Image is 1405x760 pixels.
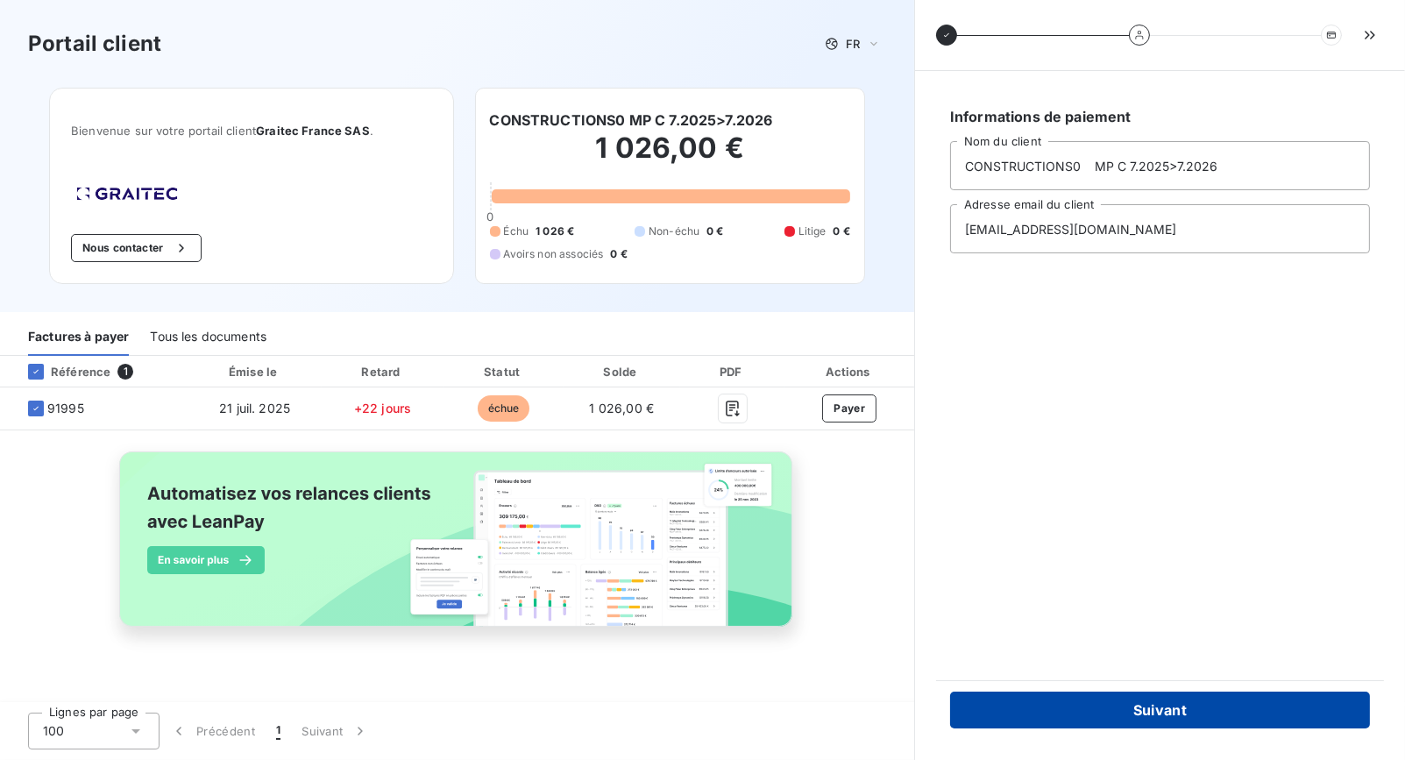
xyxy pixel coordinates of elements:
button: Payer [822,394,876,423]
span: 1 026,00 € [590,401,655,416]
span: échue [478,395,530,422]
span: 100 [43,722,64,740]
span: Échu [504,224,529,239]
input: placeholder [950,204,1370,253]
div: Émise le [192,363,318,380]
span: 1 [276,722,280,740]
span: 1 [117,364,133,380]
span: Non-échu [649,224,699,239]
img: banner [103,441,812,657]
h6: Informations de paiement [950,106,1370,127]
div: PDF [684,363,782,380]
span: Bienvenue sur votre portail client . [71,124,431,138]
span: 0 [486,210,493,224]
button: Suivant [950,692,1370,728]
span: +22 jours [354,401,411,416]
span: FR [846,37,860,51]
span: Avoirs non associés [504,246,604,262]
h6: CONSTRUCTIONS0 MP C 7.2025>7.2026 [490,110,773,131]
div: Solde [567,363,677,380]
div: Statut [447,363,559,380]
button: Nous contacter [71,234,201,262]
input: placeholder [950,141,1370,190]
button: Précédent [160,713,266,749]
span: 21 juil. 2025 [219,401,290,416]
span: Graitec France SAS [256,124,370,138]
span: 0 € [610,246,627,262]
button: Suivant [291,713,380,749]
div: Tous les documents [150,319,266,356]
span: 0 € [834,224,850,239]
div: Factures à payer [28,319,129,356]
div: Référence [14,364,110,380]
span: 1 026 € [536,224,574,239]
h3: Portail client [28,28,161,60]
span: 0 € [706,224,723,239]
img: Company logo [71,181,183,206]
div: Retard [325,363,441,380]
span: Litige [798,224,827,239]
span: 91995 [47,400,84,417]
button: 1 [266,713,291,749]
h2: 1 026,00 € [490,131,850,183]
div: Actions [788,363,911,380]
